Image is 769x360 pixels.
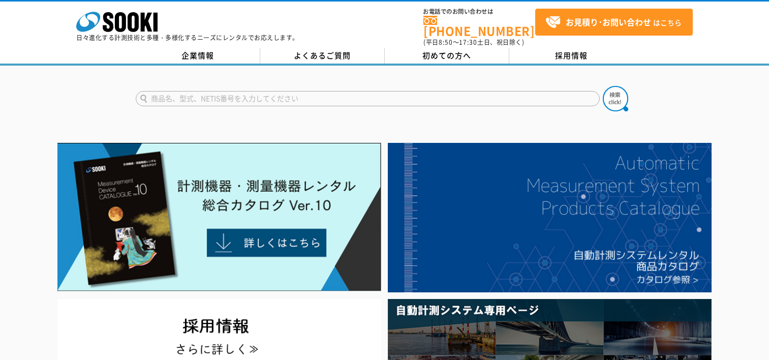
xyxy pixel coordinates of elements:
[57,143,381,291] img: Catalog Ver10
[385,48,509,64] a: 初めての方へ
[388,143,712,292] img: 自動計測システムカタログ
[136,48,260,64] a: 企業情報
[423,16,535,37] a: [PHONE_NUMBER]
[260,48,385,64] a: よくあるご質問
[422,50,471,61] span: 初めての方へ
[566,16,651,28] strong: お見積り･お問い合わせ
[76,35,299,41] p: 日々進化する計測技術と多種・多様化するニーズにレンタルでお応えします。
[136,91,600,106] input: 商品名、型式、NETIS番号を入力してください
[603,86,628,111] img: btn_search.png
[423,38,524,47] span: (平日 ～ 土日、祝日除く)
[545,15,682,30] span: はこちら
[423,9,535,15] span: お電話でのお問い合わせは
[509,48,634,64] a: 採用情報
[535,9,693,36] a: お見積り･お問い合わせはこちら
[459,38,477,47] span: 17:30
[439,38,453,47] span: 8:50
